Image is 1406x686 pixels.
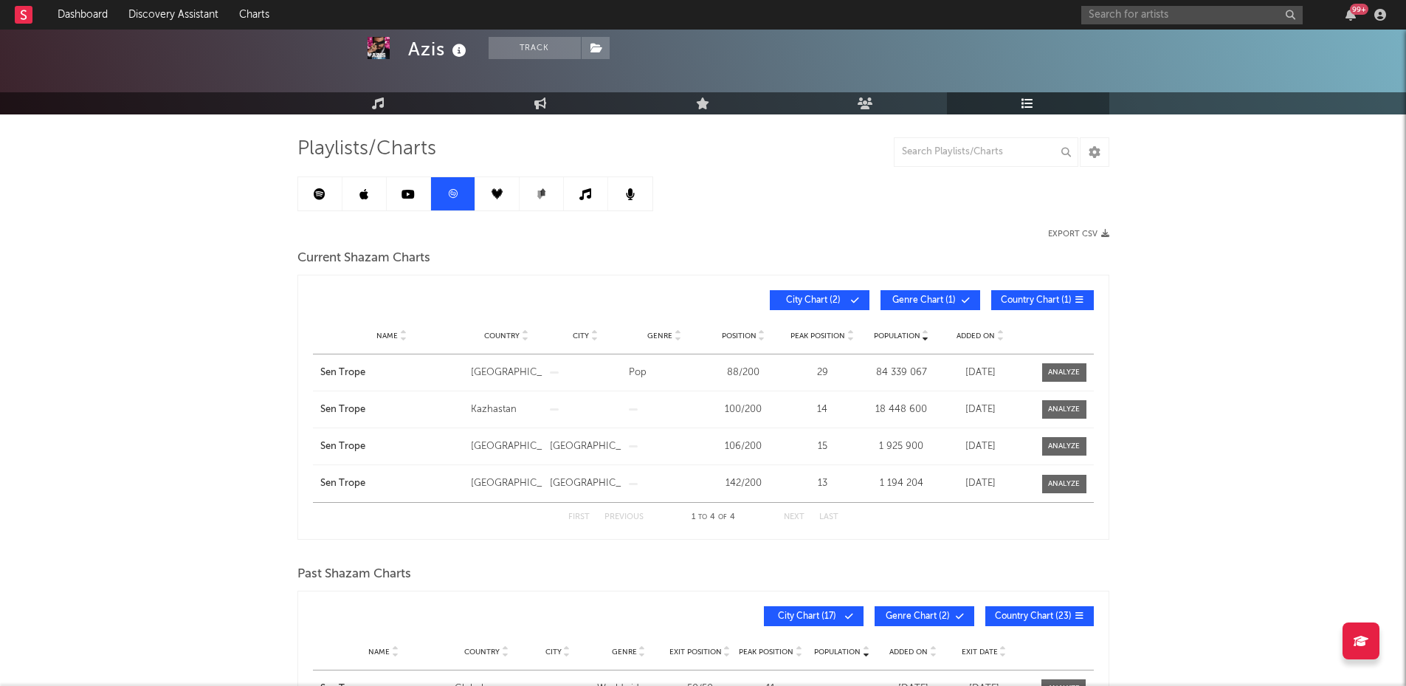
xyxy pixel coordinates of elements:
div: 84 339 067 [866,366,937,380]
span: City Chart ( 17 ) [773,612,841,621]
span: Exit Date [962,648,998,656]
div: Pop [629,366,700,380]
button: Last [819,513,838,521]
div: 14 [787,402,858,417]
span: City [545,648,562,656]
span: Name [376,332,398,340]
button: Track [489,37,581,59]
span: Country [484,332,520,340]
div: [GEOGRAPHIC_DATA] [471,439,542,454]
div: 15 [787,439,858,454]
div: 106 / 200 [708,439,779,454]
span: City [573,332,589,340]
button: First [568,513,590,521]
span: Genre [612,648,637,656]
div: 18 448 600 [866,402,937,417]
span: Current Shazam Charts [297,250,430,267]
span: Position [722,332,757,340]
span: Added On [889,648,928,656]
span: Name [368,648,390,656]
span: Playlists/Charts [297,140,436,158]
button: Previous [604,513,644,521]
div: Kazhastan [471,402,542,417]
span: Country [464,648,500,656]
div: 100 / 200 [708,402,779,417]
div: 29 [787,366,858,380]
span: City Chart ( 2 ) [779,296,847,305]
span: Added On [957,332,995,340]
button: Genre Chart(2) [875,606,974,626]
div: [GEOGRAPHIC_DATA] [550,439,621,454]
span: Genre [647,332,672,340]
span: Population [814,648,861,656]
span: Peak Position [739,648,793,656]
input: Search Playlists/Charts [894,137,1078,167]
button: City Chart(17) [764,606,864,626]
button: Country Chart(1) [991,290,1094,310]
div: [DATE] [945,402,1016,417]
button: Country Chart(23) [985,606,1094,626]
div: 1 4 4 [673,509,754,526]
div: [GEOGRAPHIC_DATA] [471,476,542,491]
button: Export CSV [1048,230,1109,239]
span: Population [874,332,920,340]
span: Country Chart ( 23 ) [995,612,1072,621]
button: Genre Chart(1) [881,290,980,310]
div: 1 925 900 [866,439,937,454]
button: Next [784,513,804,521]
div: 99 + [1350,4,1368,15]
div: 13 [787,476,858,491]
span: to [698,514,707,521]
div: 1 194 204 [866,476,937,491]
div: Azis [408,37,470,61]
button: City Chart(2) [770,290,869,310]
div: [GEOGRAPHIC_DATA] [471,366,542,380]
a: Sen Trope [320,439,464,454]
span: of [718,514,727,521]
div: [DATE] [945,366,1016,380]
div: [DATE] [945,439,1016,454]
span: Exit Position [669,648,722,656]
div: [DATE] [945,476,1016,491]
a: Sen Trope [320,366,464,380]
a: Sen Trope [320,476,464,491]
div: 142 / 200 [708,476,779,491]
a: Sen Trope [320,402,464,417]
button: 99+ [1345,9,1356,21]
div: [GEOGRAPHIC_DATA] [550,476,621,491]
span: Country Chart ( 1 ) [1001,296,1072,305]
span: Past Shazam Charts [297,566,411,583]
span: Genre Chart ( 2 ) [884,612,952,621]
input: Search for artists [1081,6,1303,24]
span: Genre Chart ( 1 ) [890,296,958,305]
span: Peak Position [790,332,845,340]
div: 88 / 200 [708,366,779,380]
